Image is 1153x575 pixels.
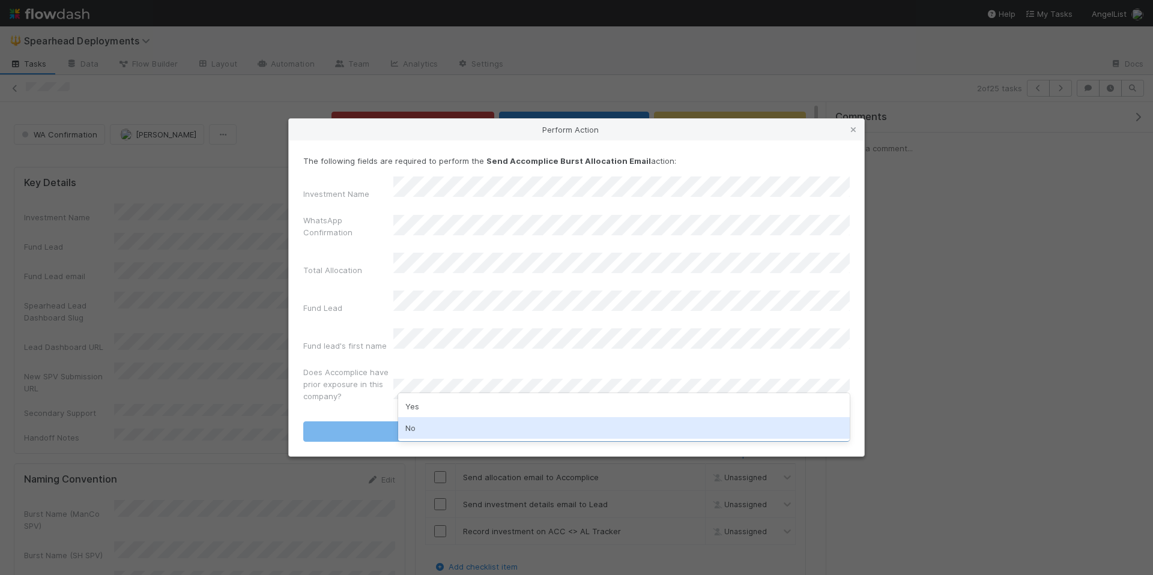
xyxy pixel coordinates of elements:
label: WhatsApp Confirmation [303,214,393,238]
p: The following fields are required to perform the action: [303,155,850,167]
label: Total Allocation [303,264,362,276]
div: Yes [398,396,850,417]
strong: Send Accomplice Burst Allocation Email [486,156,651,166]
div: Perform Action [289,119,864,140]
label: Fund lead's first name [303,340,387,352]
label: Investment Name [303,188,369,200]
div: No [398,417,850,439]
button: Send Accomplice Burst Allocation Email [303,421,850,442]
label: Fund Lead [303,302,342,314]
label: Does Accomplice have prior exposure in this company? [303,366,393,402]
